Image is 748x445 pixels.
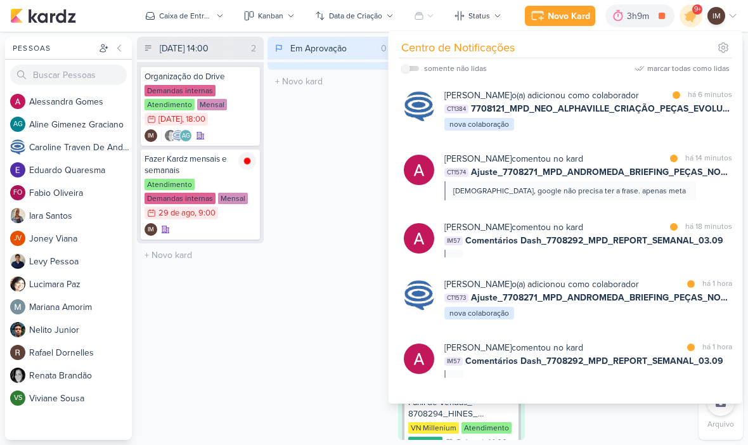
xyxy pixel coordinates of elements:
div: C a r o l i n e T r a v e n D e A n d r a d e [29,141,132,154]
span: CT1573 [444,293,468,302]
p: JV [14,235,22,242]
span: 7708121_MPD_NEO_ALPHAVILLE_CRIAÇÃO_PEÇAS_EVOLUÇÃO_DE_OBRA [471,102,732,115]
img: Lucimara Paz [10,276,25,292]
div: L u c i m a r a P a z [29,278,132,291]
div: Mensal [218,193,248,204]
div: 29 de ago [158,209,195,217]
div: E d u a r d o Q u a r e s m a [29,164,132,177]
div: marcar todas como lidas [647,63,730,74]
img: Caroline Traven De Andrade [172,129,184,142]
div: Aline Gimenez Graciano [179,129,192,142]
span: Comentários Dash_7708292_MPD_REPORT_SEMANAL_03.09 [465,234,723,247]
button: Novo Kard [525,6,595,26]
p: Arquivo [707,418,734,430]
p: IM [148,227,154,233]
img: Nelito Junior [10,322,25,337]
div: , 9:00 [195,209,216,217]
b: [PERSON_NAME] [444,90,512,101]
div: há 1 hora [702,341,732,354]
div: A l i n e G i m e n e z G r a c i a n o [29,118,132,131]
div: Centro de Notificações [401,39,515,56]
div: Fabio Oliveira [10,185,25,200]
div: comentou no kard [444,152,583,165]
input: Buscar Pessoas [10,65,127,85]
img: Alessandra Gomes [404,155,434,185]
div: Fazer Kardz mensais e semanais [145,153,256,176]
p: AG [182,133,190,139]
div: há 18 minutos [685,221,732,234]
div: Aline Gimenez Graciano [10,117,25,132]
img: Alessandra Gomes [404,344,434,374]
div: somente não lidas [424,63,487,74]
span: CT1574 [444,168,468,177]
div: Joney Viana [10,231,25,246]
div: o(a) adicionou como colaborador [444,278,639,291]
div: Organização do Drive [145,71,256,82]
img: Alessandra Gomes [404,223,434,254]
span: IM57 [444,357,463,366]
img: Renata Brandão [10,368,25,383]
input: + Novo kard [270,72,392,91]
div: M a r i a n a A m o r i m [29,300,132,314]
div: VN Millenium [408,422,459,434]
div: I a r a S a n t o s [29,209,132,222]
div: A l e s s a n d r a G o m e s [29,95,132,108]
div: o(a) adicionou como colaborador [444,89,639,102]
img: Iara Santos [10,208,25,223]
div: Demandas internas [145,85,216,96]
div: V i v i a n e S o u s a [29,392,132,405]
div: Colaboradores: Renata Brandão, Caroline Traven De Andrade, Aline Gimenez Graciano [161,129,192,142]
div: Isabella Machado Guimarães [145,223,157,236]
div: comentou no kard [444,341,583,354]
span: 9+ [694,4,701,15]
img: Eduardo Quaresma [10,162,25,177]
span: Comentários Dash_7708292_MPD_REPORT_SEMANAL_03.09 [465,354,723,368]
span: IM57 [444,236,463,245]
input: + Novo kard [139,246,261,264]
div: 2 [246,42,261,55]
span: Ajuste_7708271_MPD_ANDROMEDA_BRIEFING_PEÇAS_NOVO_KV_LANÇAMENTO [471,291,732,304]
img: Alessandra Gomes [10,94,25,109]
div: Isabella Machado Guimarães [707,7,725,25]
img: Caroline Traven De Andrade [10,139,25,155]
div: comentou no kard [444,221,583,234]
div: , 18:00 [182,115,205,124]
div: J o n e y V i a n a [29,232,132,245]
p: IM [148,133,154,139]
div: Viviane Sousa [10,390,25,406]
div: há 14 minutos [685,152,732,165]
img: tracking [238,152,256,170]
img: Caroline Traven De Andrade [404,91,434,122]
b: [PERSON_NAME] [444,279,512,290]
div: R a f a e l D o r n e l l e s [29,346,132,359]
div: R e n a t a B r a n d ã o [29,369,132,382]
div: há 6 minutos [688,89,732,102]
div: 3h9m [627,10,653,23]
span: Ajuste_7708271_MPD_ANDROMEDA_BRIEFING_PEÇAS_NOVO_KV_LANÇAMENTO [471,165,732,179]
p: VS [14,395,22,402]
div: Mensal [197,99,227,110]
div: nova colaboração [444,307,514,319]
div: Demandas internas [145,193,216,204]
div: N e l i t o J u n i o r [29,323,132,337]
div: L e v y P e s s o a [29,255,132,268]
div: Atendimento [145,179,195,190]
b: [PERSON_NAME] [444,222,512,233]
div: Isabella Machado Guimarães [145,129,157,142]
div: [DEMOGRAPHIC_DATA], google não precisa ter a frase. apenas meta [453,185,686,197]
div: Atendimento [145,99,195,110]
div: Criador(a): Isabella Machado Guimarães [145,223,157,236]
div: F a b i o O l i v e i r a [29,186,132,200]
p: IM [713,10,721,22]
div: Atendimento [461,422,512,434]
div: Funil de Vendas_ 8708294_HINES_ REPORT_ SEMANAL_04.09 [408,397,515,420]
div: Criador(a): Isabella Machado Guimarães [145,129,157,142]
div: há 1 hora [702,278,732,291]
div: Pessoas [10,42,96,54]
img: Levy Pessoa [10,254,25,269]
div: nova colaboração [444,118,514,131]
div: 0 [376,42,392,55]
b: [PERSON_NAME] [444,153,512,164]
div: Novo Kard [548,10,590,23]
p: FO [13,190,22,197]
